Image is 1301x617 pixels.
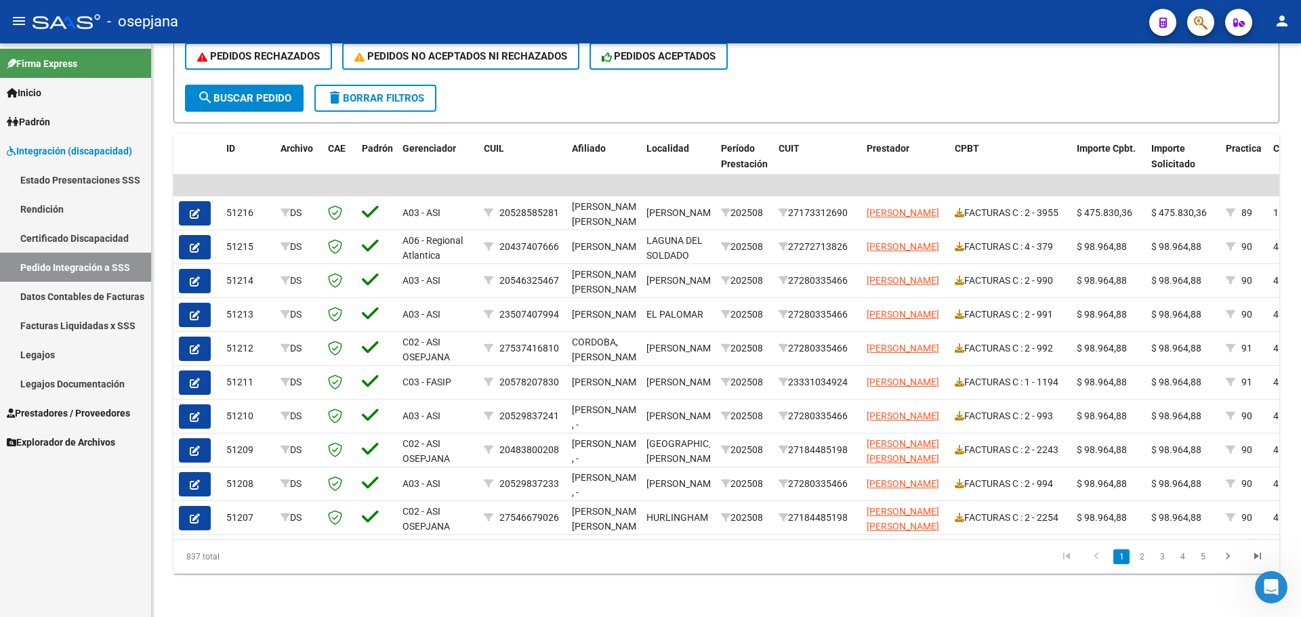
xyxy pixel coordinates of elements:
span: $ 475.830,36 [1151,207,1207,218]
span: 91 [1241,343,1252,354]
div: 20483800208 [499,442,559,458]
span: [PERSON_NAME] [PERSON_NAME] [572,506,644,532]
span: [PERSON_NAME] , - [572,472,644,498]
div: 27537416810 [499,341,559,356]
datatable-header-cell: CUIL [478,134,566,194]
span: A06 - Regional Atlantica [402,235,463,261]
span: C03 - FASIP [402,377,451,387]
span: C02 - ASI OSEPJANA [402,337,450,363]
span: PEDIDOS ACEPTADOS [602,50,716,62]
span: $ 98.964,88 [1077,444,1127,455]
div: 51213 [226,307,270,322]
span: [PERSON_NAME] [867,309,939,320]
div: 51215 [226,239,270,255]
span: 90 [1241,275,1252,286]
div: 51207 [226,510,270,526]
div: 20578207830 [499,375,559,390]
span: [PERSON_NAME] [867,343,939,354]
div: DS [281,476,317,492]
span: Borrar Filtros [327,92,424,104]
span: $ 98.964,88 [1151,512,1201,523]
span: 4 [1273,377,1279,387]
span: Importe Solicitado [1151,143,1195,169]
span: 90 [1241,309,1252,320]
span: ID [226,143,235,154]
span: [PERSON_NAME] [867,377,939,387]
span: $ 98.964,88 [1077,241,1127,252]
div: FACTURAS C : 4 - 379 [955,239,1066,255]
mat-icon: menu [11,13,27,29]
div: FACTURAS C : 2 - 2254 [955,510,1066,526]
a: 3 [1154,549,1170,564]
mat-icon: delete [327,89,343,106]
span: PEDIDOS RECHAZADOS [197,50,320,62]
span: Integración (discapacidad) [7,144,132,158]
div: DS [281,408,317,424]
datatable-header-cell: CAE [323,134,356,194]
span: EL PALOMAR [646,309,703,320]
span: [PERSON_NAME] [646,207,719,218]
div: 27280335466 [779,476,856,492]
a: 2 [1134,549,1150,564]
div: 837 total [173,540,392,574]
span: [PERSON_NAME] [646,410,719,421]
span: [PERSON_NAME] [572,241,644,252]
div: 27184485198 [779,510,856,526]
li: page 5 [1193,545,1213,568]
div: 27280335466 [779,408,856,424]
span: [GEOGRAPHIC_DATA][PERSON_NAME] [646,438,738,465]
span: Explorador de Archivos [7,435,115,450]
div: FACTURAS C : 2 - 994 [955,476,1066,492]
span: CAE [328,143,346,154]
div: 27280335466 [779,307,856,322]
span: 90 [1241,478,1252,489]
span: Padrón [7,114,50,129]
span: [PERSON_NAME] [867,207,939,218]
span: Practica [1226,143,1262,154]
div: FACTURAS C : 2 - 992 [955,341,1066,356]
mat-icon: person [1274,13,1290,29]
div: 20546325467 [499,273,559,289]
div: DS [281,239,317,255]
span: $ 98.964,88 [1077,512,1127,523]
span: [PERSON_NAME] [646,377,719,387]
span: - osepjana [107,7,178,37]
span: [PERSON_NAME] [572,377,644,387]
span: CUIT [779,143,800,154]
span: Afiliado [572,143,606,154]
datatable-header-cell: Prestador [861,134,949,194]
li: page 3 [1152,545,1172,568]
div: 202508 [721,408,768,424]
span: 90 [1241,241,1252,252]
span: Padrón [362,143,393,154]
span: $ 98.964,88 [1077,377,1127,387]
span: A03 - ASI [402,410,440,421]
span: Prestador [867,143,909,154]
button: PEDIDOS RECHAZADOS [185,43,332,70]
div: DS [281,510,317,526]
div: 23507407994 [499,307,559,322]
span: [PERSON_NAME] [646,275,719,286]
li: page 1 [1111,545,1132,568]
span: Localidad [646,143,689,154]
div: 202508 [721,476,768,492]
a: go to previous page [1083,549,1109,564]
div: 202508 [721,307,768,322]
span: A03 - ASI [402,207,440,218]
datatable-header-cell: Localidad [641,134,716,194]
div: FACTURAS C : 2 - 993 [955,408,1066,424]
span: 91 [1241,377,1252,387]
span: Archivo [281,143,313,154]
div: FACTURAS C : 1 - 1194 [955,375,1066,390]
a: 5 [1195,549,1211,564]
span: $ 475.830,36 [1077,207,1132,218]
div: 27184485198 [779,442,856,458]
datatable-header-cell: Período Prestación [716,134,773,194]
span: [PERSON_NAME] [PERSON_NAME], - [572,269,646,311]
div: 51211 [226,375,270,390]
span: $ 98.964,88 [1077,410,1127,421]
mat-icon: search [197,89,213,106]
span: [PERSON_NAME] [867,275,939,286]
span: 4 [1273,241,1279,252]
span: $ 98.964,88 [1151,478,1201,489]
